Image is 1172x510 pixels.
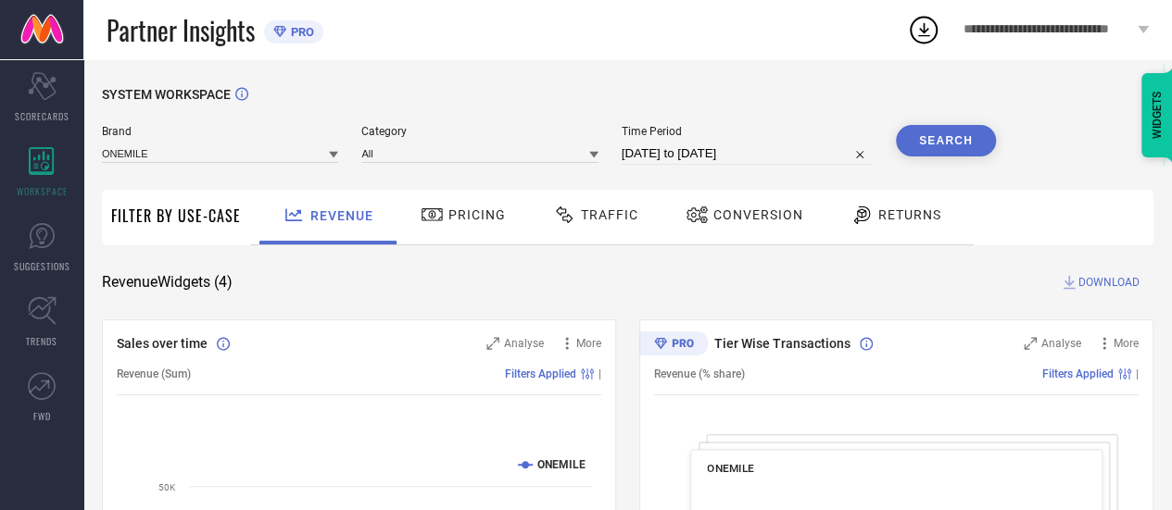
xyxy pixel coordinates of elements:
[15,109,69,123] span: SCORECARDS
[1136,367,1139,380] span: |
[286,25,314,39] span: PRO
[1078,273,1140,292] span: DOWNLOAD
[1114,337,1139,350] span: More
[505,367,576,380] span: Filters Applied
[17,184,68,198] span: WORKSPACE
[622,143,873,165] input: Select time period
[26,334,57,348] span: TRENDS
[639,331,708,359] div: Premium
[576,337,601,350] span: More
[107,11,255,49] span: Partner Insights
[896,125,996,156] button: Search
[117,336,208,351] span: Sales over time
[102,87,231,102] span: SYSTEM WORKSPACE
[117,367,191,380] span: Revenue (Sum)
[158,482,176,492] text: 50K
[1024,337,1037,350] svg: Zoom
[581,207,638,222] span: Traffic
[361,125,598,138] span: Category
[102,273,233,292] span: Revenue Widgets ( 4 )
[14,259,70,273] span: SUGGESTIONS
[622,125,873,138] span: Time Period
[102,125,338,138] span: Brand
[504,337,544,350] span: Analyse
[537,458,586,471] text: ONEMILE
[310,208,373,223] span: Revenue
[111,205,241,227] span: Filter By Use-Case
[33,409,51,423] span: FWD
[713,207,803,222] span: Conversion
[599,367,601,380] span: |
[654,367,745,380] span: Revenue (% share)
[714,336,851,351] span: Tier Wise Transactions
[907,13,940,46] div: Open download list
[448,207,506,222] span: Pricing
[707,462,754,475] span: ONEMILE
[1041,337,1081,350] span: Analyse
[1042,367,1114,380] span: Filters Applied
[878,207,941,222] span: Returns
[486,337,499,350] svg: Zoom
